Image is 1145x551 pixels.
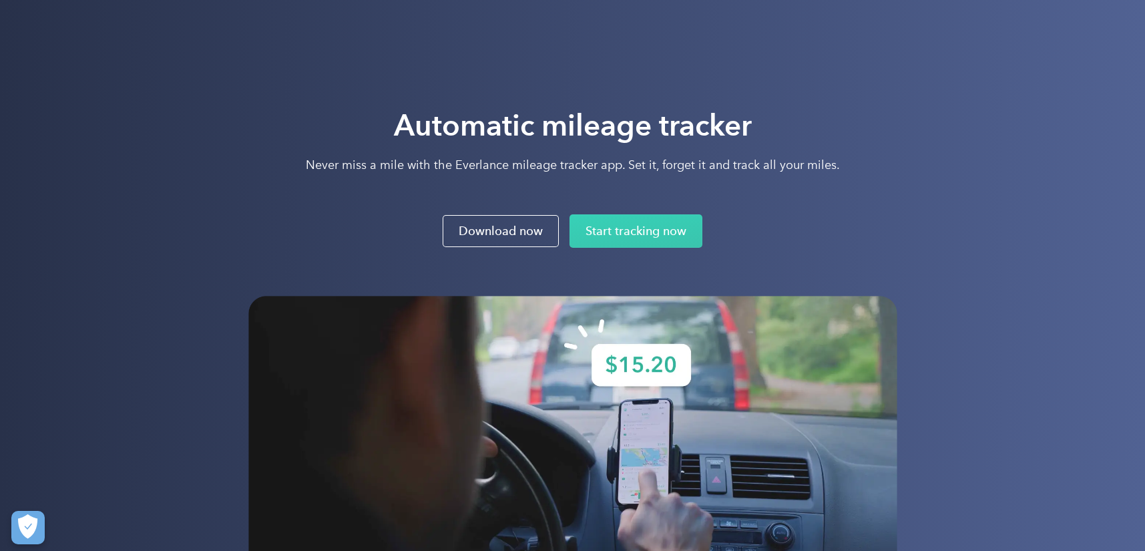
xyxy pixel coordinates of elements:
h1: Automatic mileage tracker [306,107,840,144]
button: Cookies Settings [11,511,45,544]
a: Start tracking now [569,214,702,248]
p: Never miss a mile with the Everlance mileage tracker app. Set it, forget it and track all your mi... [306,157,840,173]
a: Download now [443,215,559,247]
